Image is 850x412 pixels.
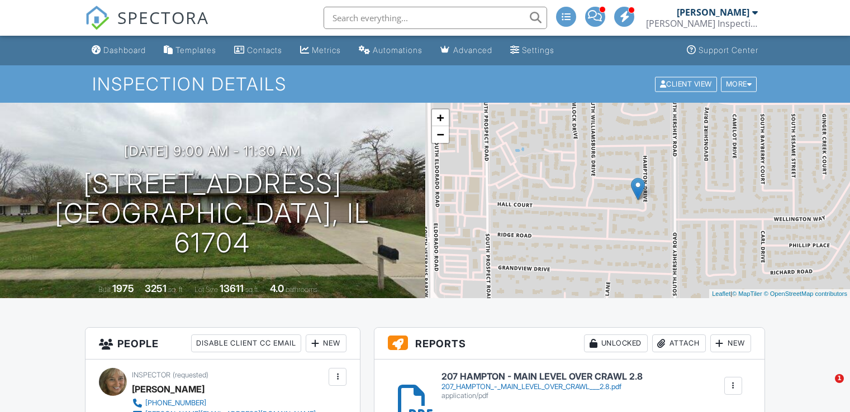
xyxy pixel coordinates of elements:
div: 4.0 [270,282,284,294]
span: 1 [835,374,844,383]
h3: [DATE] 9:00 am - 11:30 am [124,143,301,159]
a: Zoom in [432,109,449,126]
a: Automations (Advanced) [354,40,427,61]
a: Templates [159,40,221,61]
div: Settings [522,45,554,55]
img: The Best Home Inspection Software - Spectora [85,6,110,30]
div: Contacts [247,45,282,55]
div: New [710,334,751,352]
div: Advanced [453,45,492,55]
a: [PHONE_NUMBER] [132,397,316,409]
div: [PERSON_NAME] [132,381,205,397]
div: Support Center [699,45,758,55]
div: Disable Client CC Email [191,334,301,352]
a: SPECTORA [85,15,209,39]
span: SPECTORA [117,6,209,29]
h3: Reports [374,328,764,360]
div: Attach [652,334,706,352]
div: 13611 [220,282,244,294]
div: SEGO Inspections Inc. [646,18,758,29]
a: 207 HAMPTON - MAIN LEVEL OVER CRAWL 2.8 207_HAMPTON_-_MAIN_LEVEL_OVER_CRAWL___2.8.pdf application... [441,372,643,400]
iframe: Intercom live chat [812,374,839,401]
a: Dashboard [87,40,150,61]
h1: Inspection Details [92,74,758,94]
div: 207_HAMPTON_-_MAIN_LEVEL_OVER_CRAWL___2.8.pdf [441,382,643,391]
span: bathrooms [286,285,317,294]
span: sq. ft. [168,285,184,294]
div: New [306,334,346,352]
a: Advanced [436,40,497,61]
a: Contacts [230,40,287,61]
a: Metrics [296,40,345,61]
div: Client View [655,76,717,92]
div: [PERSON_NAME] [677,7,749,18]
a: © MapTiler [732,290,762,297]
div: application/pdf [441,391,643,400]
div: More [721,76,757,92]
div: 1975 [112,282,134,294]
h6: 207 HAMPTON - MAIN LEVEL OVER CRAWL 2.8 [441,372,643,382]
span: (requested) [173,371,208,379]
a: Support Center [682,40,763,61]
div: Metrics [312,45,341,55]
input: Search everything... [324,7,547,29]
a: Client View [654,79,720,88]
span: Inspector [132,371,170,379]
div: Unlocked [584,334,648,352]
a: Settings [506,40,559,61]
h1: [STREET_ADDRESS] [GEOGRAPHIC_DATA], IL 61704 [18,169,407,257]
a: Zoom out [432,126,449,143]
div: Templates [175,45,216,55]
div: Dashboard [103,45,146,55]
a: © OpenStreetMap contributors [764,290,847,297]
span: Lot Size [194,285,218,294]
div: [PHONE_NUMBER] [145,399,206,408]
div: | [709,289,850,299]
span: Built [98,285,111,294]
div: Automations [373,45,422,55]
div: 3251 [145,282,167,294]
a: Leaflet [712,290,730,297]
h3: People [86,328,360,360]
span: sq.ft. [245,285,259,294]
